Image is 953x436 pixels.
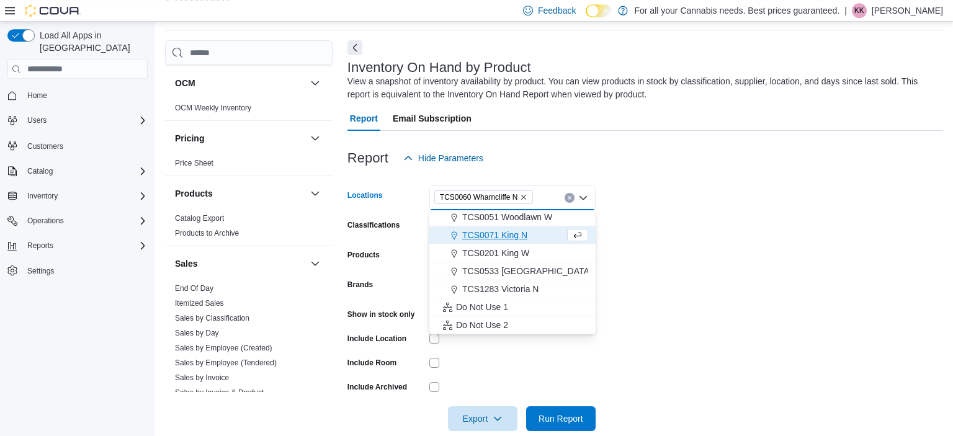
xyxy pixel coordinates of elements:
button: OCM [308,76,323,91]
button: TCS0533 [GEOGRAPHIC_DATA] [429,262,596,280]
span: TCS0051 Woodlawn W [462,211,552,223]
span: Feedback [538,4,576,17]
a: Itemized Sales [175,299,224,308]
span: Do Not Use 2 [456,319,508,331]
button: Remove TCS0060 Wharncliffe N from selection in this group [520,194,527,201]
button: Hide Parameters [398,146,488,171]
h3: Sales [175,257,198,270]
p: For all your Cannabis needs. Best prices guaranteed. [634,3,839,18]
button: Close list of options [578,193,588,203]
span: End Of Day [175,283,213,293]
button: Sales [308,256,323,271]
button: OCM [175,77,305,89]
button: Clear input [565,193,575,203]
p: | [844,3,847,18]
div: View a snapshot of inventory availability by product. You can view products in stock by classific... [347,75,937,101]
span: Products to Archive [175,228,239,238]
a: Sales by Invoice & Product [175,388,264,397]
button: Products [308,186,323,201]
span: Home [27,91,47,100]
button: Customers [2,136,153,154]
span: Reports [27,241,53,251]
span: TCS0071 King N [462,229,527,241]
button: Users [2,112,153,129]
h3: Report [347,151,388,166]
span: TCS0201 King W [462,247,529,259]
span: TCS1283 Victoria N [462,283,539,295]
span: Users [27,115,47,125]
label: Show in stock only [347,309,415,319]
span: Hide Parameters [418,152,483,164]
a: Customers [22,139,68,154]
span: Sales by Invoice & Product [175,388,264,398]
button: Settings [2,262,153,280]
div: Pricing [165,156,333,176]
span: Home [22,87,148,103]
a: Sales by Classification [175,314,249,323]
button: Export [448,406,517,431]
label: Include Location [347,334,406,344]
a: Catalog Export [175,214,224,223]
div: Kate Kerschner [852,3,867,18]
span: Settings [27,266,54,276]
span: Export [455,406,510,431]
a: End Of Day [175,284,213,293]
nav: Complex example [7,81,148,312]
label: Locations [347,190,383,200]
span: Settings [22,263,148,278]
span: Sales by Employee (Created) [175,343,272,353]
button: TCS0201 King W [429,244,596,262]
button: TCS0051 Woodlawn W [429,208,596,226]
span: Sales by Classification [175,313,249,323]
button: TCS0071 King N [429,226,596,244]
div: OCM [165,100,333,120]
button: Inventory [2,187,153,205]
button: Reports [22,238,58,253]
button: Home [2,86,153,104]
span: TCS0060 Wharncliffe N [440,191,518,203]
label: Brands [347,280,373,290]
button: Do Not Use 2 [429,316,596,334]
span: Load All Apps in [GEOGRAPHIC_DATA] [35,29,148,54]
h3: OCM [175,77,195,89]
span: Customers [27,141,63,151]
button: TCS1283 Victoria N [429,280,596,298]
span: Users [22,113,148,128]
span: Itemized Sales [175,298,224,308]
span: Catalog Export [175,213,224,223]
a: Sales by Employee (Tendered) [175,358,277,367]
a: Products to Archive [175,229,239,238]
a: Sales by Employee (Created) [175,344,272,352]
h3: Products [175,187,213,200]
a: Settings [22,264,59,278]
span: Sales by Day [175,328,219,338]
button: Catalog [22,164,58,179]
label: Include Archived [347,382,407,392]
span: Catalog [22,164,148,179]
span: Sales by Invoice [175,373,229,383]
span: Inventory [22,189,148,203]
span: TCS0060 Wharncliffe N [434,190,534,204]
input: Dark Mode [586,4,612,17]
button: Do Not Use 1 [429,298,596,316]
label: Products [347,250,380,260]
img: Cova [25,4,81,17]
a: OCM Weekly Inventory [175,104,251,112]
span: Customers [22,138,148,153]
div: Products [165,211,333,246]
span: Catalog [27,166,53,176]
button: Run Report [526,406,596,431]
span: Operations [27,216,64,226]
button: Operations [22,213,69,228]
span: Reports [22,238,148,253]
a: Sales by Invoice [175,373,229,382]
label: Include Room [347,358,396,368]
a: Home [22,88,52,103]
span: Report [350,106,378,131]
button: Products [175,187,305,200]
span: Dark Mode [586,17,586,18]
span: Price Sheet [175,158,213,168]
button: Next [347,40,362,55]
h3: Pricing [175,132,204,145]
a: Sales by Day [175,329,219,337]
